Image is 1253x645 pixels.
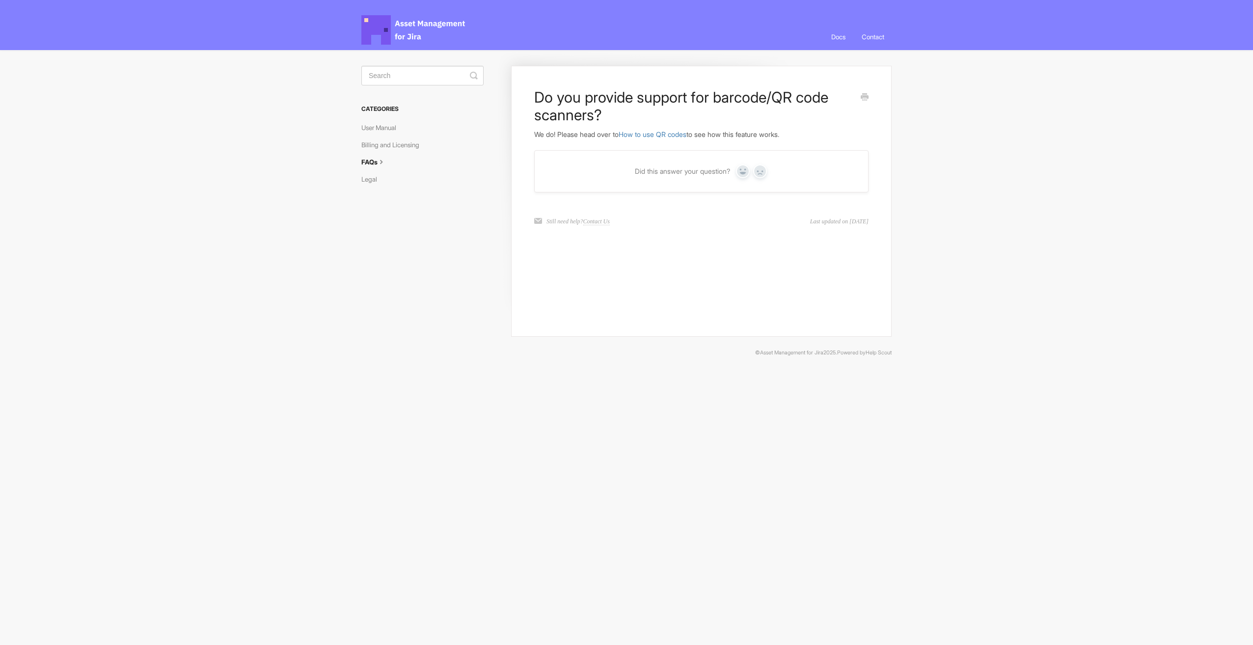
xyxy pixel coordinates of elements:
a: Contact [854,24,892,50]
a: Contact Us [583,218,610,225]
p: Still need help? [546,217,610,226]
a: Print this Article [861,92,869,103]
h3: Categories [361,100,484,118]
a: How to use QR codes [619,130,686,138]
a: Help Scout [866,349,892,356]
a: User Manual [361,120,404,135]
a: Asset Management for Jira [760,349,823,356]
a: FAQs [361,154,394,170]
span: Asset Management for Jira Docs [361,15,466,45]
time: Last updated on [DATE] [810,217,869,226]
a: Legal [361,171,384,187]
input: Search [361,66,484,85]
p: We do! Please head over to to see how this feature works. [534,129,869,140]
h1: Do you provide support for barcode/QR code scanners? [534,88,854,124]
a: Docs [824,24,853,50]
span: Powered by [837,349,892,356]
a: Billing and Licensing [361,137,427,153]
p: © 2025. [361,349,892,357]
span: Did this answer your question? [635,167,730,176]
